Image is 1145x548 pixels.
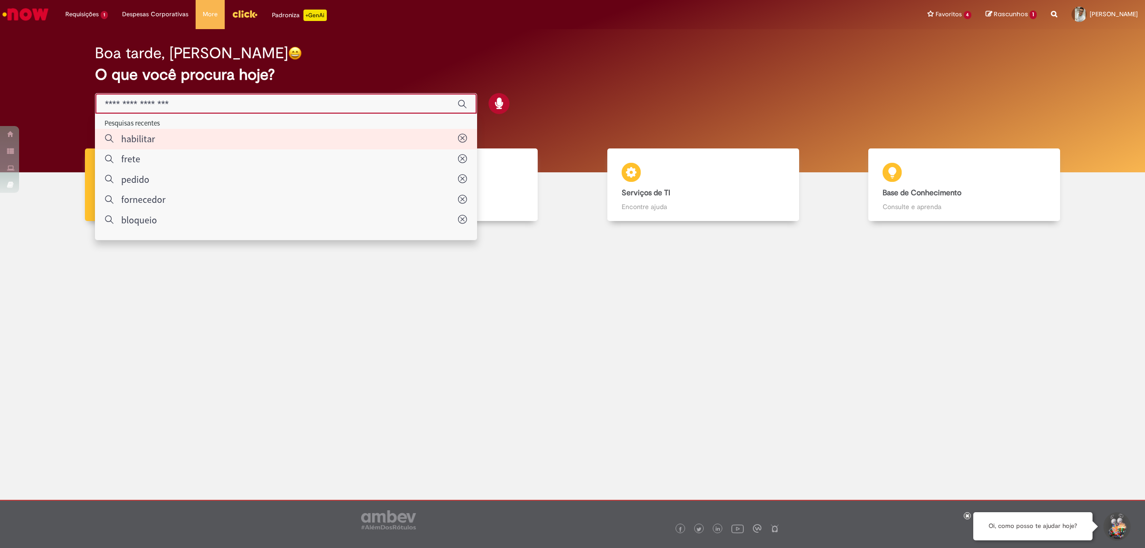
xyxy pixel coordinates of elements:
img: logo_footer_linkedin.png [716,527,720,532]
p: Consulte e aprenda [883,202,1046,211]
img: click_logo_yellow_360x200.png [232,7,258,21]
b: Serviços de TI [622,188,670,198]
b: Base de Conhecimento [883,188,961,198]
a: Tirar dúvidas Tirar dúvidas com Lupi Assist e Gen Ai [50,148,312,221]
span: Rascunhos [994,10,1028,19]
span: Favoritos [936,10,962,19]
img: logo_footer_twitter.png [697,527,701,532]
img: happy-face.png [288,46,302,60]
p: +GenAi [303,10,327,21]
img: logo_footer_facebook.png [678,527,683,532]
span: 4 [964,11,972,19]
div: Oi, como posso te ajudar hoje? [973,512,1093,540]
img: logo_footer_naosei.png [770,524,779,533]
h2: O que você procura hoje? [95,66,1050,83]
span: Despesas Corporativas [122,10,188,19]
a: Serviços de TI Encontre ajuda [572,148,834,221]
img: logo_footer_workplace.png [753,524,761,533]
div: Padroniza [272,10,327,21]
span: Requisições [65,10,99,19]
h2: Boa tarde, [PERSON_NAME] [95,45,288,62]
a: Base de Conhecimento Consulte e aprenda [834,148,1095,221]
button: Iniciar Conversa de Suporte [1102,512,1131,541]
p: Encontre ajuda [622,202,785,211]
span: 1 [1030,11,1037,19]
span: 1 [101,11,108,19]
img: ServiceNow [1,5,50,24]
img: logo_footer_youtube.png [731,522,744,535]
img: logo_footer_ambev_rotulo_gray.png [361,510,416,529]
span: [PERSON_NAME] [1090,10,1138,18]
a: Rascunhos [986,10,1037,19]
span: More [203,10,218,19]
